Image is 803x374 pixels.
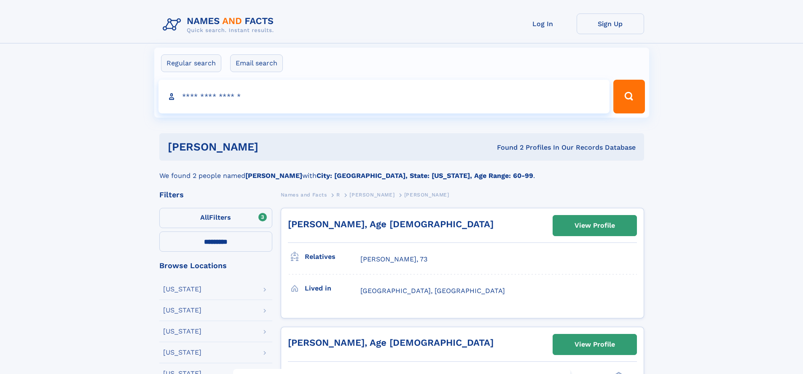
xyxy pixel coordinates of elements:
[349,189,395,200] a: [PERSON_NAME]
[158,80,610,113] input: search input
[575,335,615,354] div: View Profile
[245,172,302,180] b: [PERSON_NAME]
[163,349,201,356] div: [US_STATE]
[336,192,340,198] span: R
[360,287,505,295] span: [GEOGRAPHIC_DATA], [GEOGRAPHIC_DATA]
[305,250,360,264] h3: Relatives
[577,13,644,34] a: Sign Up
[163,328,201,335] div: [US_STATE]
[159,161,644,181] div: We found 2 people named with .
[168,142,378,152] h1: [PERSON_NAME]
[163,307,201,314] div: [US_STATE]
[553,334,636,355] a: View Profile
[163,286,201,293] div: [US_STATE]
[613,80,645,113] button: Search Button
[159,191,272,199] div: Filters
[230,54,283,72] label: Email search
[553,215,636,236] a: View Profile
[288,337,494,348] a: [PERSON_NAME], Age [DEMOGRAPHIC_DATA]
[317,172,533,180] b: City: [GEOGRAPHIC_DATA], State: [US_STATE], Age Range: 60-99
[200,213,209,221] span: All
[305,281,360,296] h3: Lived in
[288,219,494,229] a: [PERSON_NAME], Age [DEMOGRAPHIC_DATA]
[161,54,221,72] label: Regular search
[509,13,577,34] a: Log In
[159,262,272,269] div: Browse Locations
[378,143,636,152] div: Found 2 Profiles In Our Records Database
[281,189,327,200] a: Names and Facts
[336,189,340,200] a: R
[349,192,395,198] span: [PERSON_NAME]
[575,216,615,235] div: View Profile
[159,13,281,36] img: Logo Names and Facts
[159,208,272,228] label: Filters
[360,255,427,264] a: [PERSON_NAME], 73
[404,192,449,198] span: [PERSON_NAME]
